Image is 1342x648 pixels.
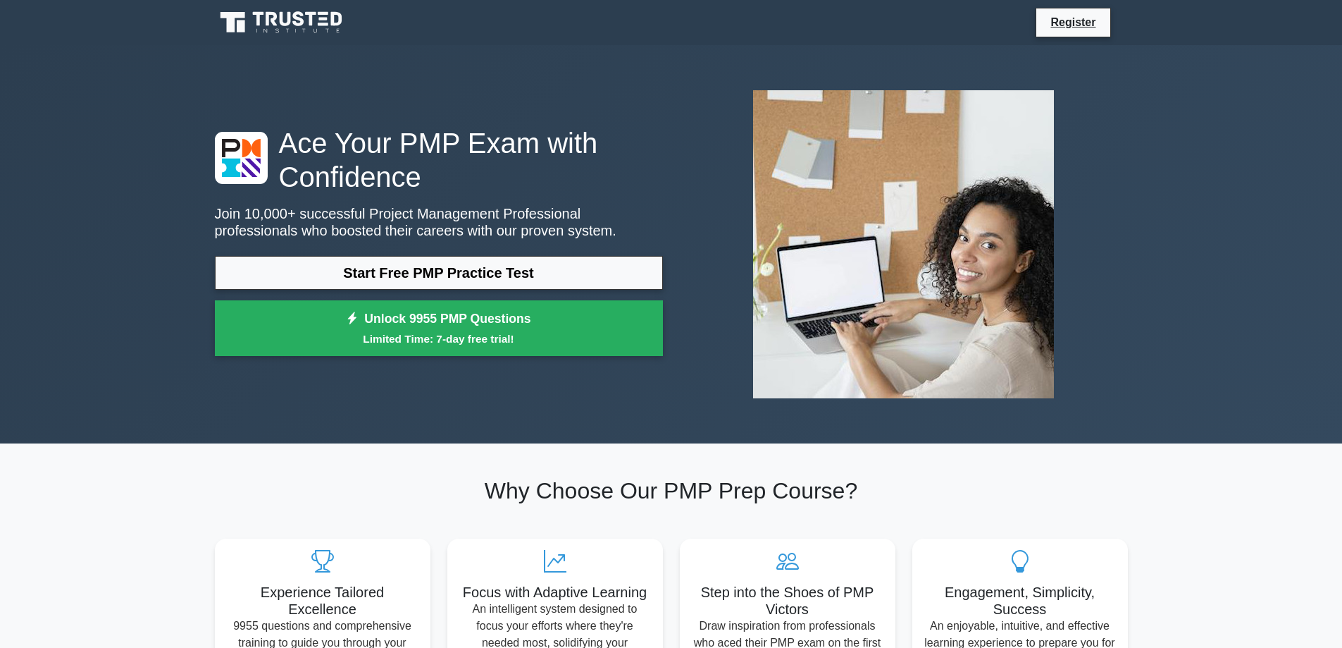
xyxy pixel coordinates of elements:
[691,584,884,618] h5: Step into the Shoes of PMP Victors
[215,205,663,239] p: Join 10,000+ successful Project Management Professional professionals who boosted their careers w...
[459,584,652,601] h5: Focus with Adaptive Learning
[215,477,1128,504] h2: Why Choose Our PMP Prep Course?
[1042,13,1104,31] a: Register
[215,300,663,357] a: Unlock 9955 PMP QuestionsLimited Time: 7-day free trial!
[215,256,663,290] a: Start Free PMP Practice Test
[215,126,663,194] h1: Ace Your PMP Exam with Confidence
[226,584,419,618] h5: Experience Tailored Excellence
[924,584,1117,618] h5: Engagement, Simplicity, Success
[232,331,645,347] small: Limited Time: 7-day free trial!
